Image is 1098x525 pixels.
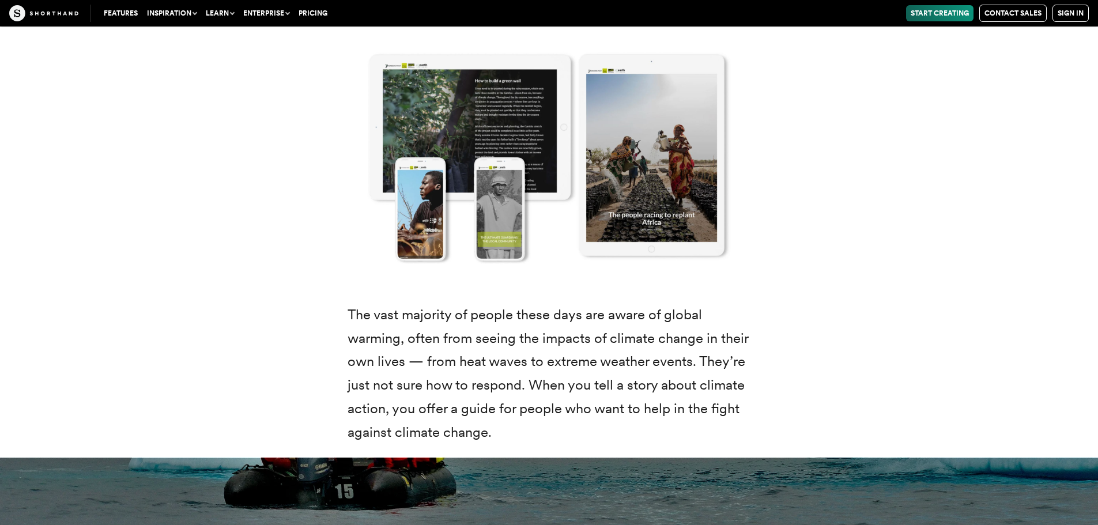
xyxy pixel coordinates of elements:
button: Learn [201,5,239,21]
a: Features [99,5,142,21]
a: Sign in [1052,5,1089,22]
a: Contact Sales [979,5,1047,22]
img: The Craft [9,5,78,21]
p: The vast majority of people these days are aware of global warming, often from seeing the impacts... [348,303,751,444]
button: Inspiration [142,5,201,21]
img: Screenshots from a climate change story from Pioneer's Post [325,27,774,286]
a: Start Creating [906,5,974,21]
button: Enterprise [239,5,294,21]
a: Pricing [294,5,332,21]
